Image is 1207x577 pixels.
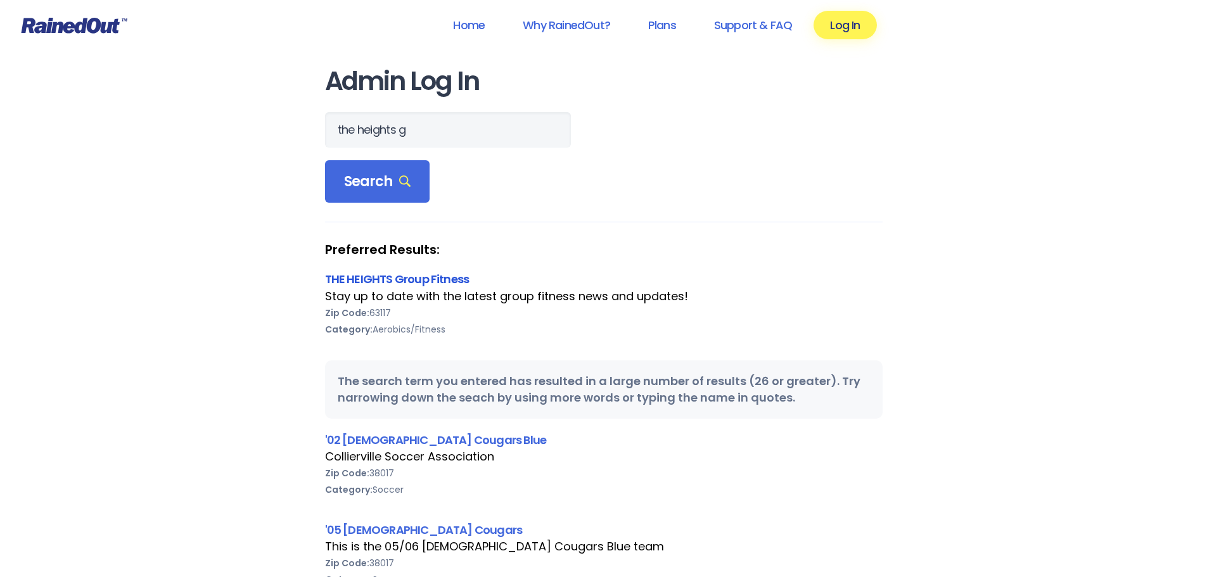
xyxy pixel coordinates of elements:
[325,270,883,288] div: THE HEIGHTS Group Fitness
[325,360,883,419] div: The search term you entered has resulted in a large number of results (26 or greater). Try narrow...
[325,481,883,498] div: Soccer
[325,522,523,538] a: '05 [DEMOGRAPHIC_DATA] Cougars
[325,432,547,448] a: '02 [DEMOGRAPHIC_DATA] Cougars Blue
[325,307,369,319] b: Zip Code:
[325,67,883,96] h1: Admin Log In
[698,11,808,39] a: Support & FAQ
[325,483,373,496] b: Category:
[325,555,883,571] div: 38017
[325,323,373,336] b: Category:
[325,241,883,258] strong: Preferred Results:
[325,431,883,448] div: '02 [DEMOGRAPHIC_DATA] Cougars Blue
[325,538,883,555] div: This is the 05/06 [DEMOGRAPHIC_DATA] Cougars Blue team
[325,467,369,479] b: Zip Code:
[325,112,571,148] input: Search Orgs…
[814,11,876,39] a: Log In
[325,448,883,465] div: Collierville Soccer Association
[325,521,883,538] div: '05 [DEMOGRAPHIC_DATA] Cougars
[344,173,411,191] span: Search
[325,288,883,305] div: Stay up to date with the latest group fitness news and updates!
[506,11,627,39] a: Why RainedOut?
[325,160,430,203] div: Search
[632,11,693,39] a: Plans
[325,305,883,321] div: 63117
[325,271,469,287] a: THE HEIGHTS Group Fitness
[325,321,883,338] div: Aerobics/Fitness
[437,11,501,39] a: Home
[325,465,883,481] div: 38017
[325,557,369,569] b: Zip Code:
